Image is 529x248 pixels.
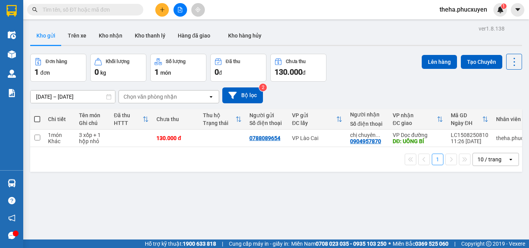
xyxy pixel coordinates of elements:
div: ĐC lấy [292,120,336,126]
div: LC1508250810 [451,132,488,138]
button: 1 [432,154,443,165]
input: Select a date range. [31,91,115,103]
th: Toggle SortBy [199,109,246,130]
div: HTTT [114,120,143,126]
svg: open [508,156,514,162]
span: ⚪️ [388,242,391,245]
span: 1 [502,3,505,9]
span: plus [160,7,165,12]
div: Đã thu [114,112,143,118]
div: 11:26 [DATE] [451,138,488,144]
span: Miền Nam [291,239,386,248]
button: Chưa thu130.000đ [270,54,326,82]
input: Tìm tên, số ĐT hoặc mã đơn [43,5,134,14]
div: DĐ: UÔNG BÍ [393,138,443,144]
span: | [222,239,223,248]
img: warehouse-icon [8,31,16,39]
div: Số lượng [166,59,185,64]
div: 1 món [48,132,71,138]
span: theha.phucxuyen [433,5,493,14]
img: warehouse-icon [8,70,16,78]
div: 130.000 đ [156,135,195,141]
div: Khác [48,138,71,144]
div: Khối lượng [106,59,129,64]
sup: 1 [501,3,507,9]
strong: 0708 023 035 - 0935 103 250 [316,241,386,247]
div: VP Dọc đường [393,132,443,138]
span: question-circle [8,197,15,204]
div: Số điện thoại [350,121,385,127]
button: Kho thanh lý [129,26,172,45]
img: solution-icon [8,89,16,97]
span: 0 [215,67,219,77]
button: Số lượng1món [150,54,206,82]
div: Ghi chú [79,120,106,126]
div: Tên món [79,112,106,118]
span: món [160,70,171,76]
span: đ [302,70,306,76]
div: Người gửi [249,112,284,118]
button: Hàng đã giao [172,26,216,45]
img: warehouse-icon [8,179,16,187]
span: 1 [34,67,39,77]
button: Trên xe [62,26,93,45]
span: Kho hàng hủy [228,32,261,39]
button: Đã thu0đ [210,54,266,82]
div: Trạng thái [203,120,235,126]
div: Đơn hàng [46,59,67,64]
button: plus [155,3,169,17]
span: đ [219,70,222,76]
svg: open [208,94,214,100]
img: logo-vxr [7,5,17,17]
div: 10 / trang [477,156,502,163]
span: search [32,7,38,12]
div: ĐC giao [393,120,437,126]
sup: 2 [259,84,267,91]
span: notification [8,214,15,222]
div: Số điện thoại [249,120,284,126]
button: Kho nhận [93,26,129,45]
button: file-add [173,3,187,17]
div: Ngày ĐH [451,120,482,126]
span: caret-down [514,6,521,13]
div: VP Lào Cai [292,135,342,141]
div: ver 1.8.138 [479,24,505,33]
span: Cung cấp máy in - giấy in: [229,239,289,248]
button: Tạo Chuyến [461,55,502,69]
div: Chưa thu [286,59,306,64]
button: caret-down [511,3,524,17]
div: VP nhận [393,112,437,118]
span: | [454,239,455,248]
span: kg [100,70,106,76]
button: Kho gửi [30,26,62,45]
button: Lên hàng [422,55,457,69]
div: Mã GD [451,112,482,118]
button: aim [191,3,205,17]
button: Khối lượng0kg [90,54,146,82]
span: Hỗ trợ kỹ thuật: [145,239,216,248]
div: 0788089654 [249,135,280,141]
span: Miền Bắc [393,239,448,248]
div: Thu hộ [203,112,235,118]
strong: 0369 525 060 [415,241,448,247]
div: Người nhận [350,111,385,118]
th: Toggle SortBy [389,109,447,130]
button: Đơn hàng1đơn [30,54,86,82]
span: đơn [40,70,50,76]
button: Bộ lọc [222,87,263,103]
span: ... [376,132,380,138]
span: 1 [155,67,159,77]
div: chị chuyên rong biển [350,132,385,138]
span: aim [195,7,201,12]
th: Toggle SortBy [288,109,346,130]
div: 3 xốp + 1 hộp nhỏ [79,132,106,144]
div: VP gửi [292,112,336,118]
div: Chưa thu [156,116,195,122]
span: file-add [177,7,183,12]
div: 0904957870 [350,138,381,144]
div: Chọn văn phòng nhận [124,93,177,101]
img: icon-new-feature [497,6,504,13]
span: 0 [94,67,99,77]
span: message [8,232,15,239]
img: warehouse-icon [8,50,16,58]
